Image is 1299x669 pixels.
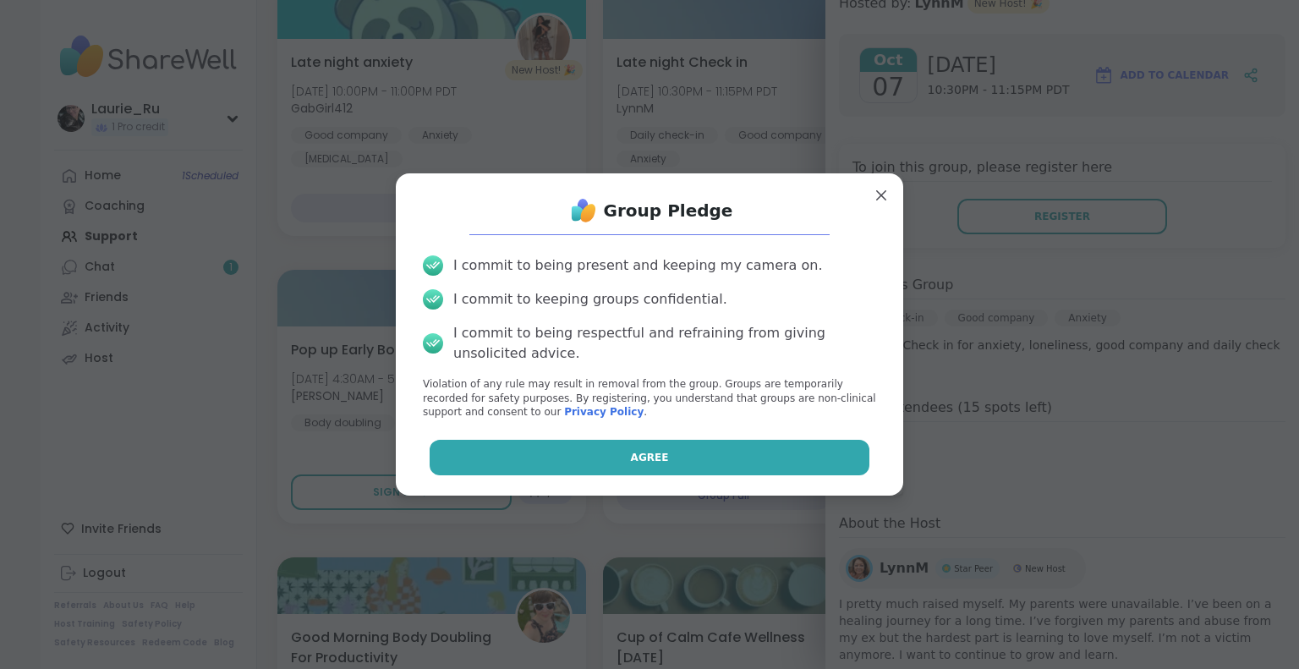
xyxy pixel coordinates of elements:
[564,406,644,418] a: Privacy Policy
[567,194,600,228] img: ShareWell Logo
[604,199,733,222] h1: Group Pledge
[453,289,727,310] div: I commit to keeping groups confidential.
[423,377,876,419] p: Violation of any rule may result in removal from the group. Groups are temporarily recorded for s...
[453,255,822,276] div: I commit to being present and keeping my camera on.
[631,450,669,465] span: Agree
[430,440,870,475] button: Agree
[453,323,876,364] div: I commit to being respectful and refraining from giving unsolicited advice.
